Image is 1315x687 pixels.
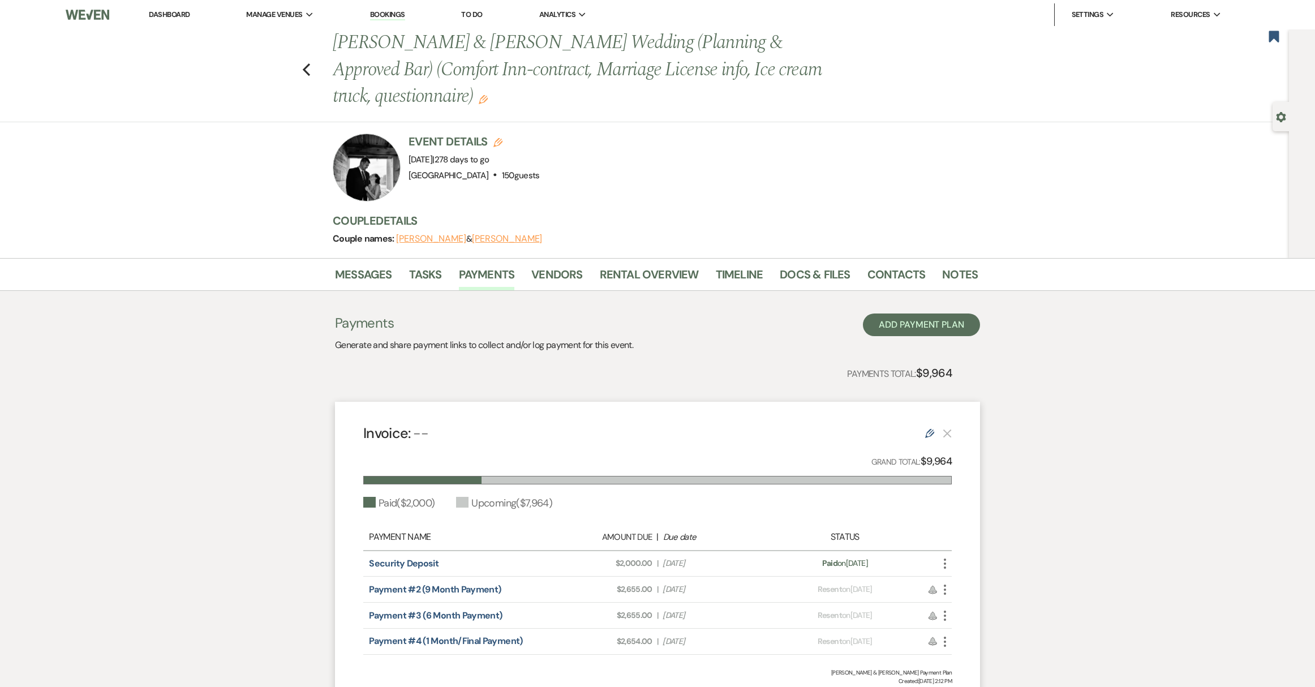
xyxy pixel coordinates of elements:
div: on [DATE] [773,636,917,647]
div: on [DATE] [773,583,917,595]
strong: $9,964 [921,454,952,468]
h3: Couple Details [333,213,966,229]
button: Open lead details [1276,111,1286,122]
span: Created: [DATE] 2:12 PM [363,677,952,685]
span: Resent [818,636,842,646]
a: Payment #2 (9 Month Payment) [369,583,501,595]
span: Couple names: [333,233,396,244]
div: Due date [663,531,767,544]
span: Resent [818,610,842,620]
span: [DATE] [663,636,767,647]
a: Payment #4 (1 Month/Final Payment) [369,635,522,647]
a: Vendors [531,265,582,290]
span: | [657,636,658,647]
a: Dashboard [149,10,190,19]
span: $2,655.00 [548,583,652,595]
button: Edit [479,93,488,104]
button: [PERSON_NAME] [472,234,542,243]
div: on [DATE] [773,557,917,569]
span: Analytics [539,9,575,20]
h3: Payments [335,314,633,333]
a: Payment #3 (6 Month Payment) [369,609,502,621]
div: Amount Due [548,531,652,544]
span: [DATE] [663,557,767,569]
span: $2,000.00 [548,557,652,569]
a: Security Deposit [369,557,439,569]
a: Payments [459,265,515,290]
span: | [657,609,658,621]
div: Status [773,530,917,544]
strong: $9,964 [916,366,952,380]
a: Contacts [867,265,926,290]
a: Rental Overview [600,265,699,290]
span: Settings [1072,9,1104,20]
span: & [396,233,542,244]
div: Payment Name [369,530,542,544]
span: | [432,154,489,165]
a: Docs & Files [780,265,850,290]
span: [DATE] [663,583,767,595]
div: on [DATE] [773,609,917,621]
span: -- [413,424,428,443]
a: Bookings [370,10,405,20]
span: Manage Venues [246,9,302,20]
button: Add Payment Plan [863,314,980,336]
span: [DATE] [409,154,489,165]
span: Resent [818,584,842,594]
a: Timeline [716,265,763,290]
a: Tasks [409,265,442,290]
span: [DATE] [663,609,767,621]
a: Messages [335,265,392,290]
h4: Invoice: [363,423,428,443]
span: | [657,557,658,569]
span: 150 guests [502,170,540,181]
button: This payment plan cannot be deleted because it contains links that have been paid through Weven’s... [943,428,952,438]
h1: [PERSON_NAME] & [PERSON_NAME] Wedding (Planning & Approved Bar) (Comfort Inn-contract, Marriage L... [333,29,840,110]
span: 278 days to go [435,154,489,165]
h3: Event Details [409,134,540,149]
p: Grand Total: [871,453,952,470]
div: [PERSON_NAME] & [PERSON_NAME] Payment Plan [363,668,952,677]
div: Upcoming ( $7,964 ) [456,496,552,511]
span: Resources [1171,9,1210,20]
span: $2,655.00 [548,609,652,621]
img: Weven Logo [66,3,109,27]
span: $2,654.00 [548,636,652,647]
div: Paid ( $2,000 ) [363,496,435,511]
a: Notes [942,265,978,290]
p: Payments Total: [847,364,952,382]
span: | [657,583,658,595]
span: [GEOGRAPHIC_DATA] [409,170,488,181]
p: Generate and share payment links to collect and/or log payment for this event. [335,338,633,353]
span: Paid [822,558,837,568]
div: | [542,530,773,544]
button: [PERSON_NAME] [396,234,466,243]
a: To Do [461,10,482,19]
